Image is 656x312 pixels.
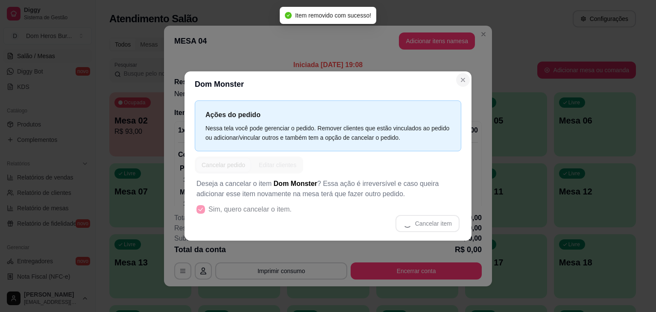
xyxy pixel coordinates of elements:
[456,73,470,87] button: Close
[205,124,451,142] div: Nessa tela você pode gerenciar o pedido. Remover clientes que estão vinculados ao pedido ou adici...
[295,12,371,19] span: Item removido com sucesso!
[205,109,451,120] p: Ações do pedido
[184,71,471,97] header: Dom Monster
[274,180,317,187] span: Dom Monster
[285,12,292,19] span: check-circle
[196,179,460,199] p: Deseja a cancelar o item ? Essa ação é irreversível e caso queira adicionar esse item novamente n...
